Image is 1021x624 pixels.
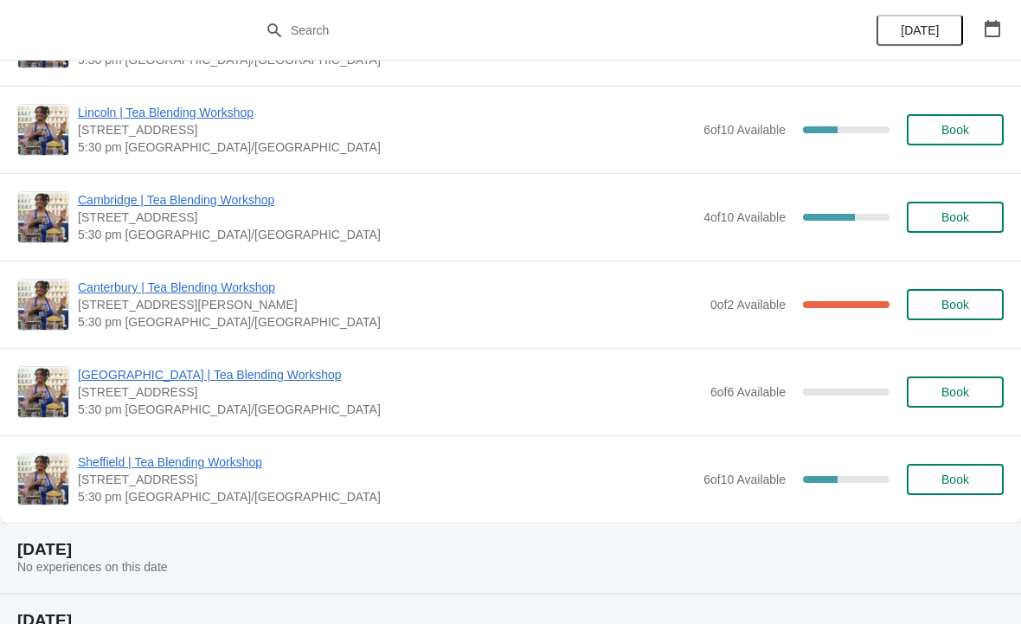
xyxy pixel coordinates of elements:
button: [DATE] [877,15,963,46]
span: Book [941,123,969,137]
span: 5:30 pm [GEOGRAPHIC_DATA]/[GEOGRAPHIC_DATA] [78,226,695,243]
button: Book [907,289,1004,320]
span: 6 of 10 Available [703,123,786,137]
span: 6 of 10 Available [703,473,786,486]
span: 5:30 pm [GEOGRAPHIC_DATA]/[GEOGRAPHIC_DATA] [78,313,702,331]
button: Book [907,376,1004,408]
button: Book [907,202,1004,233]
img: Lincoln | Tea Blending Workshop | 30 Sincil Street, Lincoln, LN5 7ET | 5:30 pm Europe/London [18,105,68,155]
span: [DATE] [901,23,939,37]
span: [STREET_ADDRESS][PERSON_NAME] [78,296,702,313]
span: 5:30 pm [GEOGRAPHIC_DATA]/[GEOGRAPHIC_DATA] [78,138,695,156]
span: Lincoln | Tea Blending Workshop [78,104,695,121]
span: [STREET_ADDRESS] [78,471,695,488]
span: Book [941,385,969,399]
img: Canterbury | Tea Blending Workshop | 13, The Parade, Canterbury, Kent, CT1 2SG | 5:30 pm Europe/L... [18,280,68,330]
span: [GEOGRAPHIC_DATA] | Tea Blending Workshop [78,366,702,383]
span: 6 of 6 Available [710,385,786,399]
span: 4 of 10 Available [703,210,786,224]
h2: [DATE] [17,541,1004,558]
button: Book [907,114,1004,145]
input: Search [290,15,766,46]
span: [STREET_ADDRESS] [78,383,702,401]
span: Book [941,298,969,312]
span: No experiences on this date [17,560,168,574]
span: 0 of 2 Available [710,298,786,312]
span: Sheffield | Tea Blending Workshop [78,454,695,471]
span: Canterbury | Tea Blending Workshop [78,279,702,296]
span: [STREET_ADDRESS] [78,121,695,138]
span: 5:30 pm [GEOGRAPHIC_DATA]/[GEOGRAPHIC_DATA] [78,401,702,418]
img: London Covent Garden | Tea Blending Workshop | 11 Monmouth St, London, WC2H 9DA | 5:30 pm Europe/... [18,367,68,417]
button: Book [907,464,1004,495]
span: Book [941,210,969,224]
img: Cambridge | Tea Blending Workshop | 8-9 Green Street, Cambridge, CB2 3JU | 5:30 pm Europe/London [18,192,68,242]
span: Cambridge | Tea Blending Workshop [78,191,695,209]
span: 5:30 pm [GEOGRAPHIC_DATA]/[GEOGRAPHIC_DATA] [78,488,695,505]
span: [STREET_ADDRESS] [78,209,695,226]
img: Sheffield | Tea Blending Workshop | 76 - 78 Pinstone Street, Sheffield, S1 2HP | 5:30 pm Europe/L... [18,454,68,505]
span: Book [941,473,969,486]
